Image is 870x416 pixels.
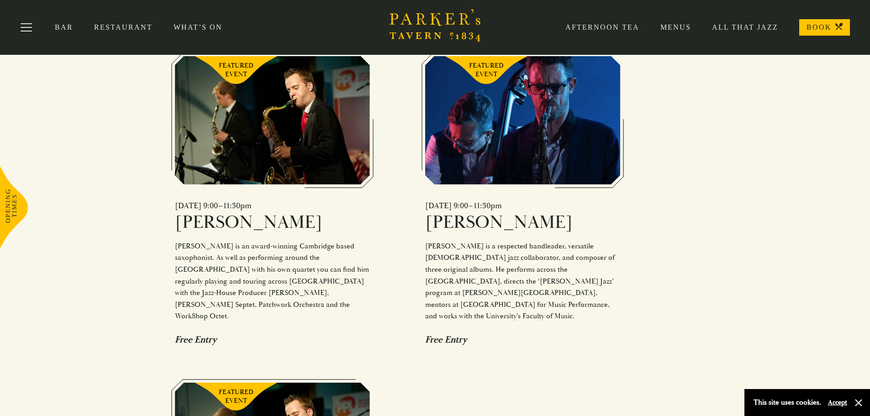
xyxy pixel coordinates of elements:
div: [PERSON_NAME] is an award-winning Cambridge based saxophonist. As well as performing around the [... [175,241,370,322]
h6: [PERSON_NAME] [425,211,620,234]
div: [PERSON_NAME] is a respected bandleader, versatile [DEMOGRAPHIC_DATA] jazz collaborator, and comp... [425,241,620,322]
span: FEATURED EVENT [218,61,254,79]
h6: [PERSON_NAME] [175,211,370,234]
div: Free Entry [425,334,620,345]
div: [DATE] 9:00–11:30pm [425,200,620,211]
div: Free Entry [175,334,370,345]
span: FEATURED EVENT [218,388,254,405]
button: Accept [828,398,847,407]
span: FEATURED EVENT [468,61,505,79]
p: This site uses cookies. [754,396,821,409]
div: [DATE] 9:00–11:30pm [175,200,370,211]
button: Close and accept [854,398,863,407]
